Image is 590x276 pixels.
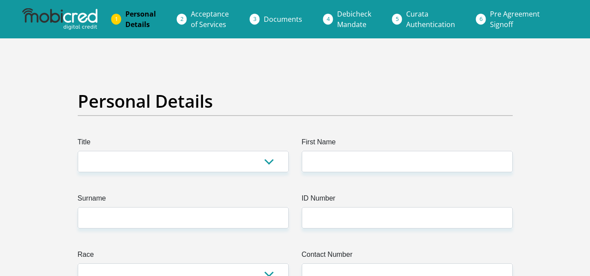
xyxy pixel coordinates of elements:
[191,9,229,29] span: Acceptance of Services
[406,9,455,29] span: Curata Authentication
[78,91,513,112] h2: Personal Details
[78,207,289,228] input: Surname
[302,151,513,172] input: First Name
[302,207,513,228] input: ID Number
[264,14,302,24] span: Documents
[22,8,97,30] img: mobicred logo
[78,137,289,151] label: Title
[302,137,513,151] label: First Name
[118,5,163,33] a: PersonalDetails
[184,5,236,33] a: Acceptanceof Services
[490,9,540,29] span: Pre Agreement Signoff
[125,9,156,29] span: Personal Details
[78,193,289,207] label: Surname
[337,9,371,29] span: Debicheck Mandate
[257,10,309,28] a: Documents
[78,249,289,263] label: Race
[483,5,547,33] a: Pre AgreementSignoff
[302,193,513,207] label: ID Number
[330,5,378,33] a: DebicheckMandate
[399,5,462,33] a: CurataAuthentication
[302,249,513,263] label: Contact Number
